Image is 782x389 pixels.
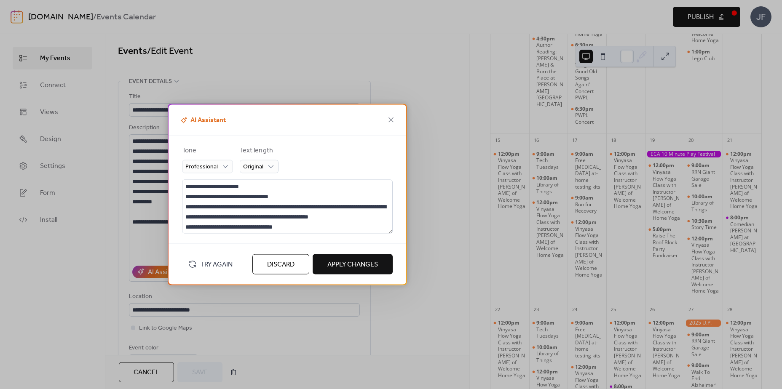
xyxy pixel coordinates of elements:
[313,254,393,274] button: Apply Changes
[182,146,231,156] div: Tone
[185,161,218,173] span: Professional
[179,115,226,125] span: AI Assistant
[243,161,263,173] span: Original
[267,260,295,270] span: Discard
[182,257,239,272] button: Try Again
[327,260,378,270] span: Apply Changes
[200,260,233,270] span: Try Again
[240,146,277,156] div: Text length
[252,254,309,274] button: Discard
